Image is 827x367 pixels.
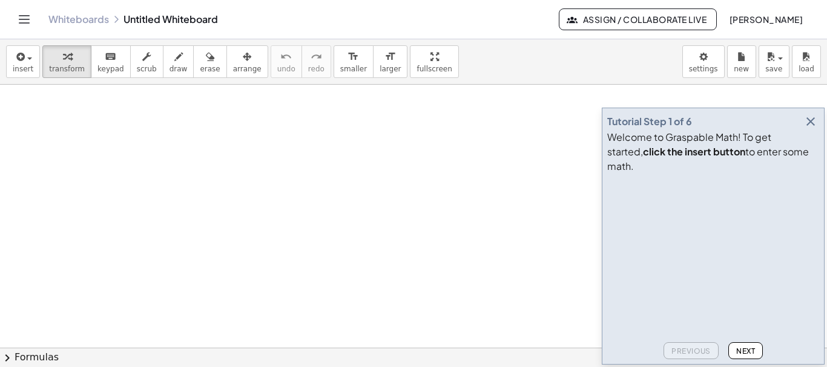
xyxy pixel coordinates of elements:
button: undoundo [271,45,302,78]
span: Next [736,346,755,356]
i: redo [311,50,322,64]
button: keyboardkeypad [91,45,131,78]
span: keypad [97,65,124,73]
span: larger [380,65,401,73]
span: undo [277,65,295,73]
button: Toggle navigation [15,10,34,29]
button: erase [193,45,226,78]
span: erase [200,65,220,73]
a: Whiteboards [48,13,109,25]
span: Assign / Collaborate Live [569,14,707,25]
span: redo [308,65,325,73]
button: settings [682,45,725,78]
button: transform [42,45,91,78]
span: insert [13,65,33,73]
button: load [792,45,821,78]
span: settings [689,65,718,73]
button: insert [6,45,40,78]
div: Welcome to Graspable Math! To get started, to enter some math. [607,130,819,174]
span: draw [170,65,188,73]
i: format_size [384,50,396,64]
button: [PERSON_NAME] [719,8,812,30]
button: Assign / Collaborate Live [559,8,717,30]
span: load [799,65,814,73]
button: format_sizelarger [373,45,407,78]
i: undo [280,50,292,64]
i: format_size [348,50,359,64]
span: smaller [340,65,367,73]
span: arrange [233,65,262,73]
button: save [759,45,789,78]
button: format_sizesmaller [334,45,374,78]
button: draw [163,45,194,78]
span: fullscreen [417,65,452,73]
span: new [734,65,749,73]
button: redoredo [301,45,331,78]
span: scrub [137,65,157,73]
i: keyboard [105,50,116,64]
span: transform [49,65,85,73]
button: fullscreen [410,45,458,78]
button: arrange [226,45,268,78]
button: Next [728,342,763,359]
button: scrub [130,45,163,78]
div: Tutorial Step 1 of 6 [607,114,692,129]
span: [PERSON_NAME] [729,14,803,25]
span: save [765,65,782,73]
b: click the insert button [643,145,745,158]
button: new [727,45,756,78]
